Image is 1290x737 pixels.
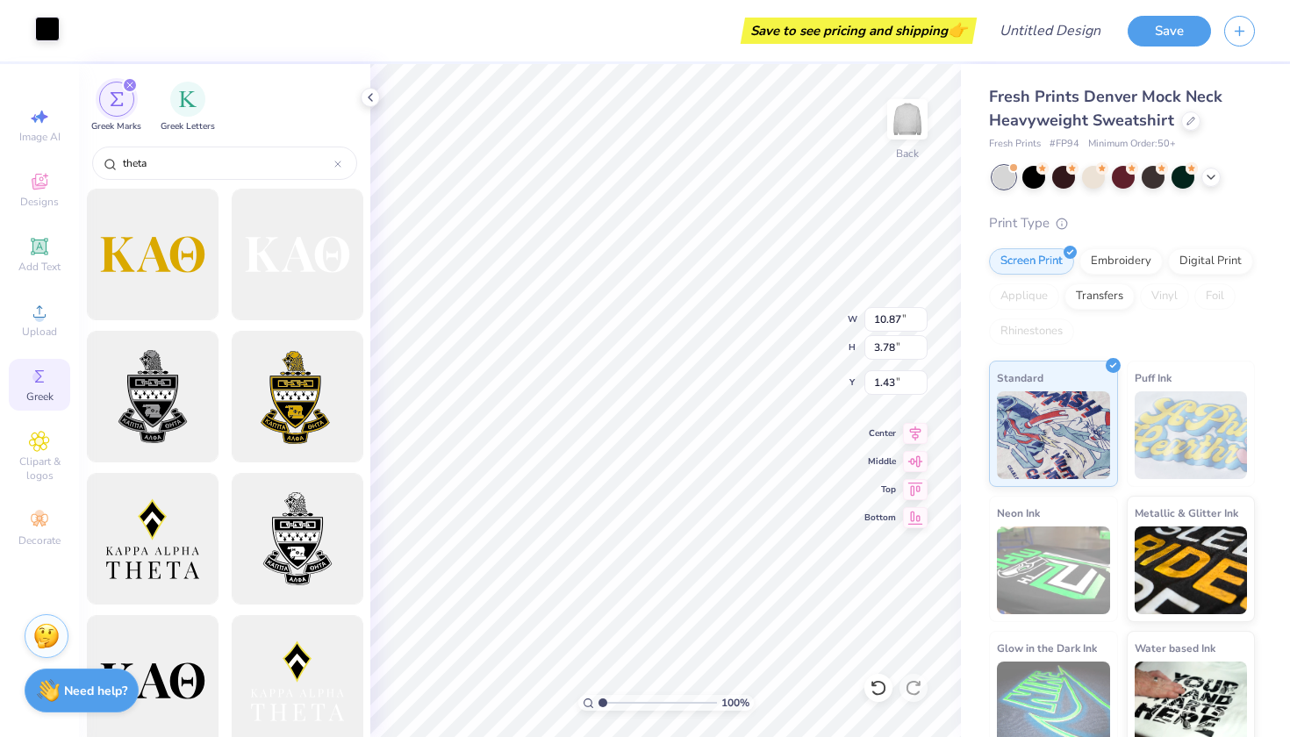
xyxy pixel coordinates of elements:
input: Untitled Design [985,13,1114,48]
span: # FP94 [1050,137,1079,152]
div: filter for Greek Marks [91,82,141,133]
div: Screen Print [989,248,1074,275]
span: Greek Marks [91,120,141,133]
div: Applique [989,283,1059,310]
span: Greek [26,390,54,404]
img: Standard [997,391,1110,479]
span: Glow in the Dark Ink [997,639,1097,657]
div: Save to see pricing and shipping [745,18,972,44]
span: Minimum Order: 50 + [1088,137,1176,152]
span: Neon Ink [997,504,1040,522]
span: Fresh Prints [989,137,1041,152]
img: Back [890,102,925,137]
span: Designs [20,195,59,209]
div: Embroidery [1079,248,1163,275]
span: Clipart & logos [9,454,70,483]
button: filter button [161,82,215,133]
span: Center [864,427,896,440]
div: Digital Print [1168,248,1253,275]
span: Standard [997,368,1043,387]
span: Upload [22,325,57,339]
img: Metallic & Glitter Ink [1135,526,1248,614]
div: Transfers [1064,283,1135,310]
img: Neon Ink [997,526,1110,614]
img: Greek Letters Image [179,90,197,108]
img: Puff Ink [1135,391,1248,479]
span: Bottom [864,512,896,524]
span: Top [864,483,896,496]
button: filter button [91,82,141,133]
span: 👉 [948,19,967,40]
input: Try "Alpha" [121,154,334,172]
span: Middle [864,455,896,468]
span: Add Text [18,260,61,274]
span: Puff Ink [1135,368,1172,387]
div: Print Type [989,213,1255,233]
span: Image AI [19,130,61,144]
button: Save [1128,16,1211,47]
div: Back [896,146,919,161]
div: Foil [1194,283,1236,310]
div: Vinyl [1140,283,1189,310]
div: Rhinestones [989,318,1074,345]
span: Greek Letters [161,120,215,133]
div: filter for Greek Letters [161,82,215,133]
strong: Need help? [64,683,127,699]
span: Decorate [18,533,61,547]
span: Metallic & Glitter Ink [1135,504,1238,522]
span: Fresh Prints Denver Mock Neck Heavyweight Sweatshirt [989,86,1222,131]
img: Greek Marks Image [110,92,124,106]
span: Water based Ink [1135,639,1215,657]
span: 100 % [721,695,749,711]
